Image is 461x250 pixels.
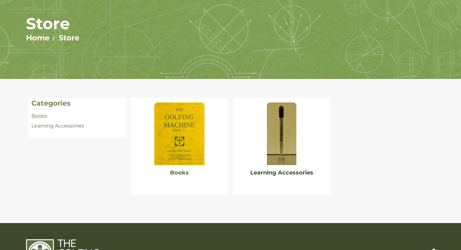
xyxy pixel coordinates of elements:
a: Books [31,113,47,119]
a: Store [59,33,79,42]
h1: Store [26,14,435,33]
h4: Categories [31,99,123,107]
a: Home [26,33,50,42]
a: Learning Accessories [250,169,313,176]
a: Learning Accessories [31,123,84,129]
a: Books [170,169,189,176]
